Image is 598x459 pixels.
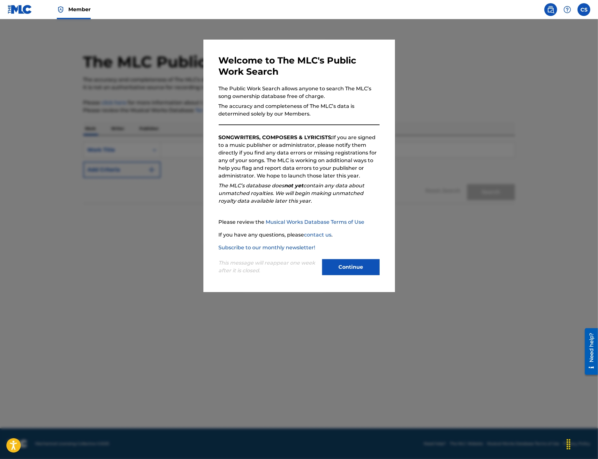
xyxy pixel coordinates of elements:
[566,428,598,459] iframe: Chat Widget
[322,259,380,275] button: Continue
[219,134,380,180] p: If you are signed to a music publisher or administrator, please notify them directly if you find ...
[219,231,380,239] p: If you have any questions, please .
[219,55,380,77] h3: Welcome to The MLC's Public Work Search
[578,3,590,16] div: User Menu
[580,326,598,377] iframe: Resource Center
[219,183,365,204] em: The MLC’s database does contain any data about unmatched royalties. We will begin making unmatche...
[57,6,64,13] img: Top Rightsholder
[219,85,380,100] p: The Public Work Search allows anyone to search The MLC’s song ownership database free of charge.
[68,6,91,13] span: Member
[8,5,32,14] img: MLC Logo
[219,245,315,251] a: Subscribe to our monthly newsletter!
[544,3,557,16] a: Public Search
[547,6,555,13] img: search
[561,3,574,16] div: Help
[284,183,304,189] strong: not yet
[219,134,333,140] strong: SONGWRITERS, COMPOSERS & LYRICISTS:
[564,435,574,454] div: Drag
[266,219,365,225] a: Musical Works Database Terms of Use
[219,102,380,118] p: The accuracy and completeness of The MLC’s data is determined solely by our Members.
[564,6,571,13] img: help
[219,218,380,226] p: Please review the
[304,232,332,238] a: contact us
[219,259,318,275] p: This message will reappear one week after it is closed.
